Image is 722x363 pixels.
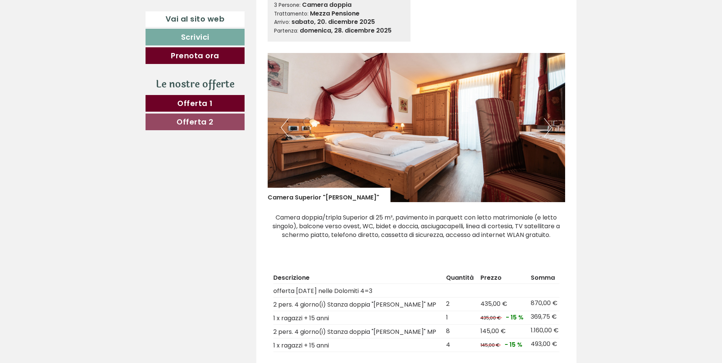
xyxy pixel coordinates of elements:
[273,311,443,325] td: 1 x ragazzi + 15 anni
[274,2,301,9] small: 3 Persone:
[273,325,443,338] td: 2 pers. 4 giorno(i) Stanza doppia "[PERSON_NAME]" MP
[273,284,443,298] td: offerta [DATE] nelle Dolomiti 4=3
[443,338,477,352] td: 4
[255,196,298,213] button: Invia
[273,338,443,352] td: 1 x ragazzi + 15 anni
[274,19,290,26] small: Arrivo:
[11,22,124,28] div: Hotel Goldene Rose
[273,272,443,284] th: Descrizione
[11,37,124,42] small: 20:42
[528,311,559,325] td: 369,75 €
[177,98,213,109] span: Offerta 1
[310,9,359,18] b: Mezza Pensione
[528,338,559,352] td: 493,00 €
[528,272,559,284] th: Somma
[146,29,245,45] a: Scrivici
[273,298,443,311] td: 2 pers. 4 giorno(i) Stanza doppia "[PERSON_NAME]" MP
[480,315,501,321] span: 435,00 €
[505,340,522,349] span: - 15 %
[544,118,552,137] button: Next
[443,272,477,284] th: Quantità
[302,0,352,9] b: Camera doppia
[300,26,392,35] b: domenica, 28. dicembre 2025
[146,47,245,64] a: Prenota ora
[480,342,500,348] span: 145,00 €
[443,311,477,325] td: 1
[528,325,559,338] td: 1.160,00 €
[274,10,308,17] small: Trattamento:
[281,118,289,137] button: Previous
[268,188,390,202] div: Camera Superior "[PERSON_NAME]"
[268,53,566,202] img: image
[480,299,507,308] span: 435,00 €
[443,298,477,311] td: 2
[528,298,559,311] td: 870,00 €
[177,117,214,127] span: Offerta 2
[477,272,528,284] th: Prezzo
[480,327,506,335] span: 145,00 €
[443,325,477,338] td: 8
[146,77,245,91] div: Le nostre offerte
[506,313,524,322] span: - 15 %
[127,6,171,19] div: mercoledì
[6,20,128,44] div: Buon giorno, come possiamo aiutarla?
[291,17,375,26] b: sabato, 20. dicembre 2025
[268,213,566,240] p: Camera doppia/tripla Superior di 25 m², pavimento in parquett con letto matrimoniale (e letto sin...
[146,11,245,27] a: Vai al sito web
[274,27,298,34] small: Partenza:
